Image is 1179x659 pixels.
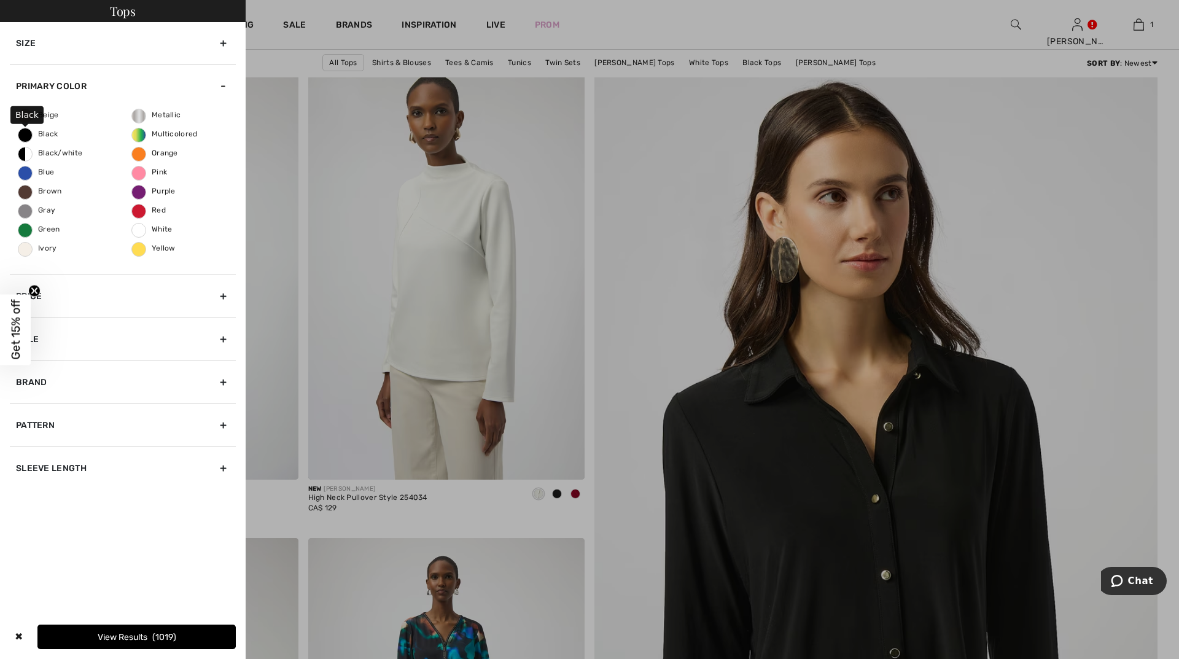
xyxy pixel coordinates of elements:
[18,244,57,252] span: Ivory
[10,625,28,649] div: ✖
[18,168,54,176] span: Blue
[18,225,60,233] span: Green
[10,446,236,489] div: Sleeve length
[132,187,176,195] span: Purple
[18,149,82,157] span: Black/white
[10,106,44,123] div: Black
[28,284,41,297] button: Close teaser
[132,244,176,252] span: Yellow
[37,625,236,649] button: View Results1019
[132,168,167,176] span: Pink
[18,206,55,214] span: Gray
[132,149,178,157] span: Orange
[1101,567,1167,598] iframe: Opens a widget where you can chat to one of our agents
[10,404,236,446] div: Pattern
[132,206,166,214] span: Red
[10,22,236,64] div: Size
[132,130,198,138] span: Multicolored
[10,318,236,361] div: Sale
[132,225,173,233] span: White
[132,111,181,119] span: Metallic
[10,275,236,318] div: Price
[18,130,58,138] span: Black
[10,64,236,107] div: Primary Color
[10,361,236,404] div: Brand
[152,632,176,642] span: 1019
[9,300,23,360] span: Get 15% off
[18,187,62,195] span: Brown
